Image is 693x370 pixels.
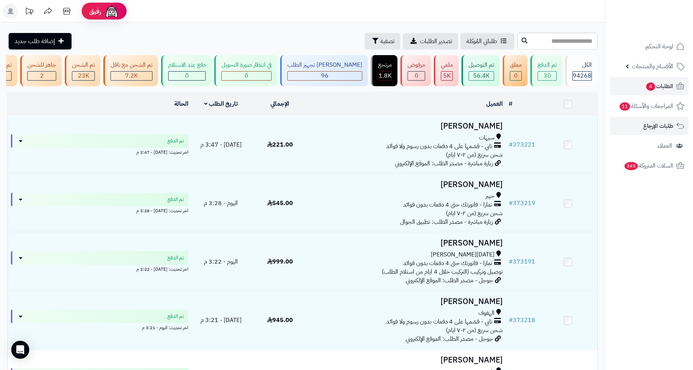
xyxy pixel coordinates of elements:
[378,72,391,80] div: 1806
[509,140,513,149] span: #
[573,71,591,80] span: 94268
[89,7,101,16] span: رفيق
[200,316,242,325] span: [DATE] - 3:21 م
[174,99,188,108] a: الحالة
[378,61,392,69] div: مرتجع
[287,61,362,69] div: [PERSON_NAME] تجهيز الطلب
[27,61,56,69] div: جاهز للشحن
[267,316,293,325] span: 945.00
[267,140,293,149] span: 221.00
[538,61,557,69] div: تم الدفع
[160,55,213,86] a: دفع عند الاستلام 0
[321,71,329,80] span: 96
[200,140,242,149] span: [DATE] - 3:47 م
[386,318,492,326] span: تابي - قسّمها على 4 دفعات بدون رسوم ولا فوائد
[446,150,503,159] span: شحن سريع (من ٢-٧ ايام)
[364,33,400,49] button: تصفية
[466,37,497,46] span: طلباتي المُوكلة
[204,99,238,108] a: تاريخ الطلب
[222,72,271,80] div: 0
[632,61,673,72] span: الأقسام والمنتجات
[380,37,394,46] span: تصفية
[538,72,556,80] div: 30
[267,199,293,208] span: 545.00
[267,257,293,266] span: 999.00
[469,61,494,69] div: تم التوصيل
[610,157,689,175] a: السلات المتروكة345
[9,33,72,49] a: إضافة طلب جديد
[624,160,673,171] span: السلات المتروكة
[20,4,39,21] a: تحديثات المنصة
[415,71,418,80] span: 0
[204,199,238,208] span: اليوم - 3:28 م
[15,37,55,46] span: إضافة طلب جديد
[479,133,494,142] span: سيهات
[509,257,513,266] span: #
[657,141,672,151] span: العملاء
[460,55,501,86] a: تم التوصيل 56.4K
[514,71,518,80] span: 0
[185,71,189,80] span: 0
[167,196,184,203] span: تم الدفع
[312,297,503,306] h3: [PERSON_NAME]
[167,137,184,145] span: تم الدفع
[510,72,521,80] div: 0
[509,140,535,149] a: #373221
[486,99,503,108] a: العميل
[11,323,188,331] div: اخر تحديث: اليوم - 3:21 م
[400,217,493,226] span: زيارة مباشرة - مصدر الطلب: تطبيق الجوال
[620,102,630,111] span: 11
[78,71,89,80] span: 23K
[509,316,535,325] a: #373218
[125,71,138,80] span: 7.2K
[406,334,493,343] span: جوجل - مصدر الطلب: الموقع الإلكتروني
[168,61,206,69] div: دفع عند الاستلام
[469,72,494,80] div: 56448
[441,72,453,80] div: 4954
[104,4,119,19] img: ai-face.png
[441,61,453,69] div: ملغي
[111,72,152,80] div: 7223
[478,309,494,318] span: الهفوف
[167,313,184,320] span: تم الدفع
[610,137,689,155] a: العملاء
[509,199,535,208] a: #373219
[63,55,102,86] a: تم الشحن 23K
[395,159,493,168] span: زيارة مباشرة - مصدر الطلب: الموقع الإلكتروني
[619,101,673,111] span: المراجعات والأسئلة
[642,6,686,21] img: logo-2.png
[312,122,503,130] h3: [PERSON_NAME]
[643,121,673,131] span: طلبات الإرجاع
[312,180,503,189] h3: [PERSON_NAME]
[420,37,452,46] span: تصدير الطلبات
[312,356,503,364] h3: [PERSON_NAME]
[386,142,492,151] span: تابي - قسّمها على 4 دفعات بدون رسوم ولا فوائد
[204,257,238,266] span: اليوم - 3:22 م
[288,72,362,80] div: 96
[509,199,513,208] span: #
[72,72,94,80] div: 23031
[382,267,503,276] span: توصيل وتركيب (التركيب خلال 4 ايام من استلام الطلب)
[432,55,460,86] a: ملغي 5K
[213,55,279,86] a: في انتظار صورة التحويل 0
[167,254,184,262] span: تم الدفع
[408,61,425,69] div: مرفوض
[312,239,503,247] h3: [PERSON_NAME]
[11,148,188,156] div: اخر تحديث: [DATE] - 3:47 م
[646,82,655,91] span: 4
[379,71,391,80] span: 1.8K
[645,81,673,91] span: الطلبات
[624,162,638,170] span: 345
[485,192,494,201] span: خيبر
[245,71,248,80] span: 0
[403,259,492,268] span: تمارا - فاتورتك حتى 4 دفعات بدون فوائد
[610,77,689,95] a: الطلبات4
[610,97,689,115] a: المراجعات والأسئلة11
[40,71,44,80] span: 2
[610,37,689,55] a: لوحة التحكم
[369,55,399,86] a: مرتجع 1.8K
[11,206,188,214] div: اخر تحديث: [DATE] - 3:28 م
[102,55,160,86] a: تم الشحن مع ناقل 7.2K
[544,71,551,80] span: 30
[408,72,425,80] div: 0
